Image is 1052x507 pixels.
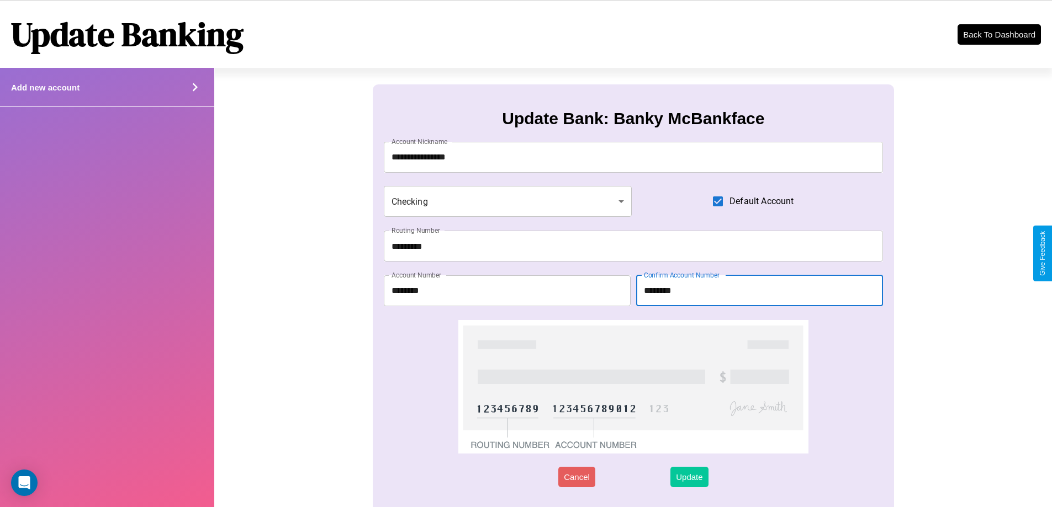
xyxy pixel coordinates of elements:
button: Cancel [558,467,595,487]
label: Account Nickname [392,137,448,146]
h3: Update Bank: Banky McBankface [502,109,764,128]
h4: Add new account [11,83,80,92]
label: Routing Number [392,226,440,235]
div: Open Intercom Messenger [11,469,38,496]
div: Checking [384,186,632,217]
label: Confirm Account Number [644,270,720,280]
label: Account Number [392,270,441,280]
h1: Update Banking [11,12,244,57]
button: Update [670,467,708,487]
img: check [458,320,808,453]
div: Give Feedback [1039,231,1046,276]
button: Back To Dashboard [958,24,1041,45]
span: Default Account [729,195,794,208]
